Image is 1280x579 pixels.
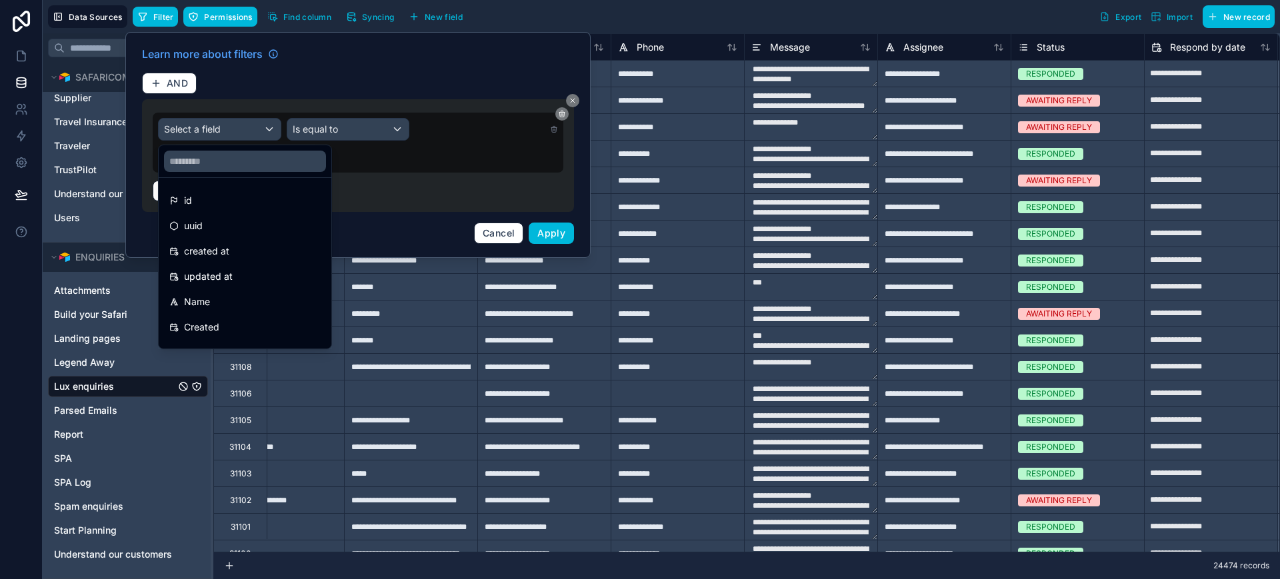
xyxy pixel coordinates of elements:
[231,522,251,532] div: 31101
[48,352,208,373] div: Legend Away
[1115,12,1141,22] span: Export
[54,404,117,417] span: Parsed Emails
[75,71,131,84] span: SAFARICOM
[48,304,208,325] div: Build your Safari
[184,294,210,310] span: Name
[54,91,175,105] a: Supplier
[770,41,810,54] span: Message
[54,187,172,201] span: Understand our customers
[48,68,189,87] button: Airtable LogoSAFARICOM
[54,524,117,537] span: Start Planning
[48,400,208,421] div: Parsed Emails
[54,308,127,321] span: Build your Safari
[54,452,175,465] a: SPA
[54,187,175,201] a: Understand our customers
[229,442,251,452] div: 31104
[48,376,208,397] div: Lux enquiries
[184,218,203,234] span: uuid
[54,548,175,561] a: Understand our customers
[229,548,251,559] div: 31100
[184,269,233,285] span: updated at
[1095,5,1146,28] button: Export
[404,7,467,27] button: New field
[48,472,208,493] div: SPA Log
[204,12,252,22] span: Permissions
[54,356,175,369] a: Legend Away
[48,135,208,157] div: Traveler
[54,500,175,513] a: Spam enquiries
[1026,281,1075,293] div: RESPONDED
[1026,414,1075,426] div: RESPONDED
[48,496,208,517] div: Spam enquiries
[48,183,208,205] div: Understand our customers
[54,500,123,513] span: Spam enquiries
[54,452,72,465] span: SPA
[1026,334,1075,346] div: RESPONDED
[133,7,179,27] button: Filter
[69,12,123,22] span: Data Sources
[48,111,208,133] div: Travel Insurance NEW
[1026,175,1092,187] div: AWAITING REPLY
[184,319,219,335] span: Created
[1026,148,1075,160] div: RESPONDED
[1026,494,1092,506] div: AWAITING REPLY
[48,280,208,301] div: Attachments
[230,388,251,399] div: 31106
[1026,388,1075,400] div: RESPONDED
[903,41,943,54] span: Assignee
[1026,548,1075,560] div: RESPONDED
[54,476,91,489] span: SPA Log
[54,211,80,225] span: Users
[183,7,262,27] a: Permissions
[183,7,257,27] button: Permissions
[54,404,175,417] a: Parsed Emails
[1197,5,1275,28] a: New record
[230,415,251,426] div: 31105
[54,380,175,393] a: Lux enquiries
[362,12,394,22] span: Syncing
[1170,41,1245,54] span: Respond by date
[1026,468,1075,480] div: RESPONDED
[1223,12,1270,22] span: New record
[1026,308,1092,320] div: AWAITING REPLY
[48,520,208,541] div: Start Planning
[1026,441,1075,453] div: RESPONDED
[54,115,152,129] span: Travel Insurance NEW
[54,356,115,369] span: Legend Away
[54,428,175,441] a: Report
[48,207,208,229] div: Users
[1026,121,1092,133] div: AWAITING REPLY
[637,41,664,54] span: Phone
[54,115,175,129] a: Travel Insurance NEW
[1167,12,1193,22] span: Import
[1203,5,1275,28] button: New record
[1213,560,1269,571] span: 24474 records
[75,251,125,264] span: ENQUIRIES
[1026,521,1075,533] div: RESPONDED
[425,12,463,22] span: New field
[59,72,70,83] img: Airtable Logo
[54,284,111,297] span: Attachments
[59,252,70,263] img: Airtable Logo
[48,328,208,349] div: Landing pages
[230,362,251,372] div: 31108
[48,5,127,28] button: Data Sources
[54,428,83,441] span: Report
[1146,5,1197,28] button: Import
[1026,228,1075,240] div: RESPONDED
[184,344,205,360] span: Form
[54,548,172,561] span: Understand our customers
[54,308,175,321] a: Build your Safari
[1026,68,1075,80] div: RESPONDED
[54,524,175,537] a: Start Planning
[184,193,192,209] span: id
[54,476,175,489] a: SPA Log
[1026,361,1075,373] div: RESPONDED
[48,159,208,181] div: TrustPilot
[230,468,251,479] div: 31103
[1037,41,1065,54] span: Status
[54,139,90,153] span: Traveler
[54,139,175,153] a: Traveler
[263,7,336,27] button: Find column
[341,7,404,27] a: Syncing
